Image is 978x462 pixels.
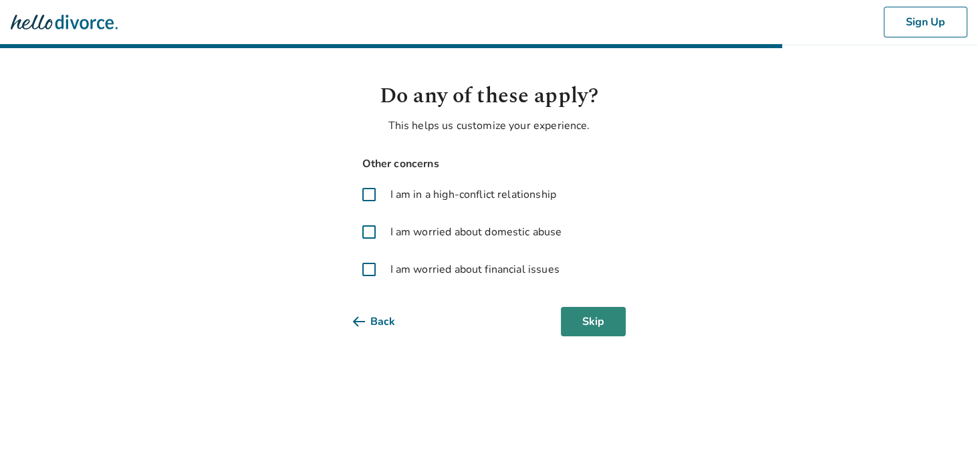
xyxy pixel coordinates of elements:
[353,155,626,173] span: Other concerns
[390,224,562,240] span: I am worried about domestic abuse
[353,80,626,112] h1: Do any of these apply?
[353,118,626,134] p: This helps us customize your experience.
[390,187,556,203] span: I am in a high-conflict relationship
[353,307,416,336] button: Back
[911,398,978,462] iframe: Chat Widget
[11,9,118,35] img: Hello Divorce Logo
[390,261,560,277] span: I am worried about financial issues
[884,7,967,37] button: Sign Up
[561,307,626,336] button: Skip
